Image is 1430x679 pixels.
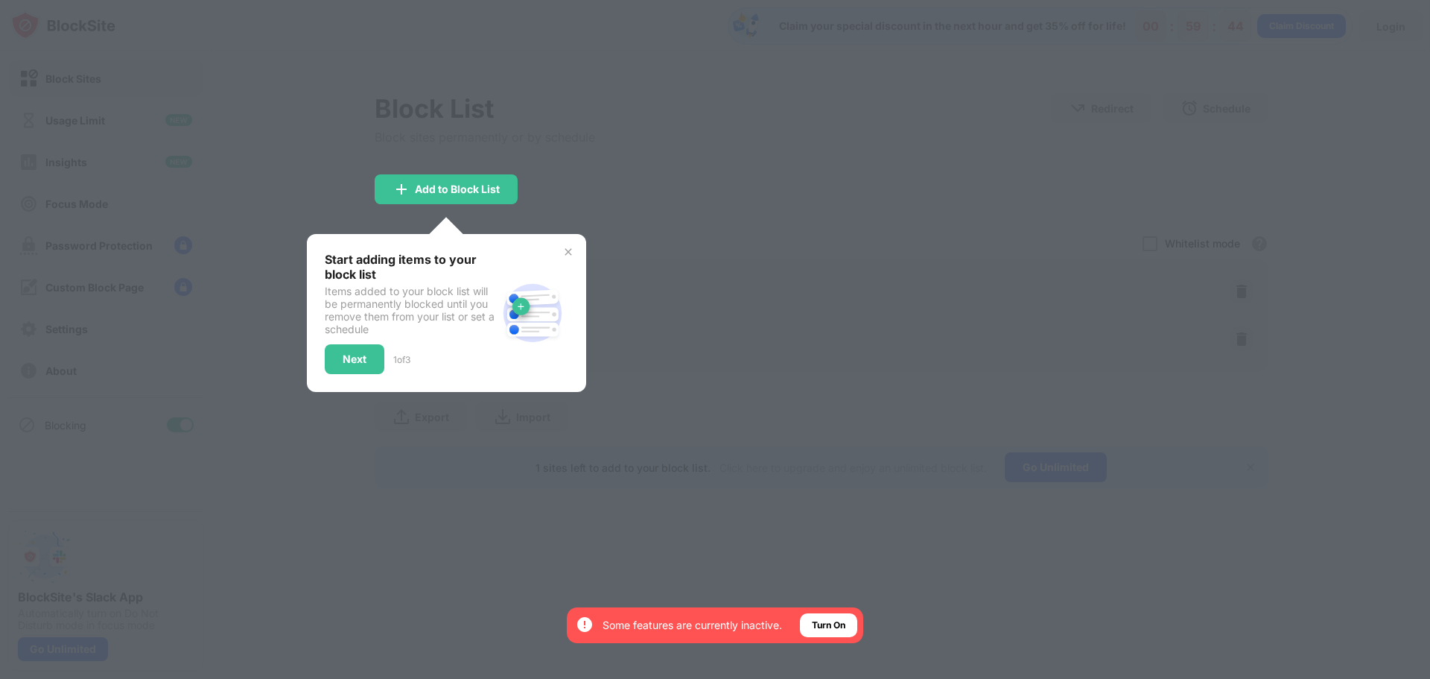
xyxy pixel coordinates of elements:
[576,616,594,634] img: error-circle-white.svg
[393,354,410,365] div: 1 of 3
[497,277,568,349] img: block-site.svg
[562,246,574,258] img: x-button.svg
[343,353,366,365] div: Next
[415,183,500,195] div: Add to Block List
[603,618,782,633] div: Some features are currently inactive.
[812,618,845,633] div: Turn On
[325,252,497,282] div: Start adding items to your block list
[325,285,497,335] div: Items added to your block list will be permanently blocked until you remove them from your list o...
